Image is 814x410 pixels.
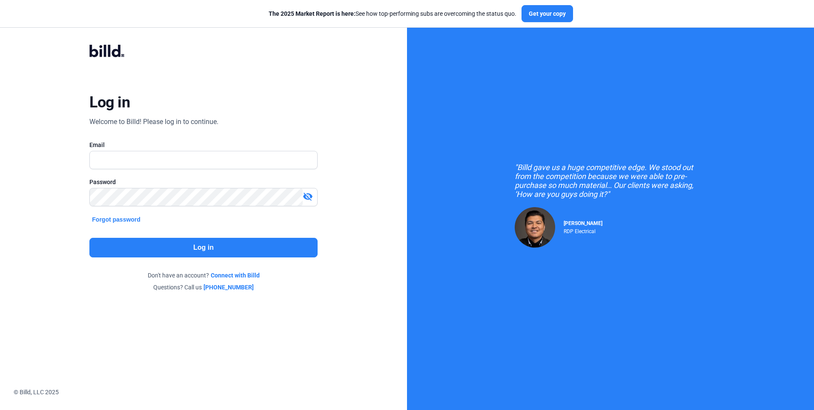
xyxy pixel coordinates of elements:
div: Password [89,178,317,186]
div: Don't have an account? [89,271,317,280]
mat-icon: visibility_off [303,191,313,202]
div: See how top-performing subs are overcoming the status quo. [269,9,516,18]
a: [PHONE_NUMBER] [203,283,254,292]
div: RDP Electrical [564,226,602,234]
span: The 2025 Market Report is here: [269,10,355,17]
div: "Billd gave us a huge competitive edge. We stood out from the competition because we were able to... [515,163,706,199]
div: Email [89,141,317,149]
span: [PERSON_NAME] [564,220,602,226]
div: Questions? Call us [89,283,317,292]
button: Get your copy [522,5,573,22]
div: Log in [89,93,130,112]
div: Welcome to Billd! Please log in to continue. [89,117,218,127]
a: Connect with Billd [211,271,260,280]
button: Log in [89,238,317,257]
img: Raul Pacheco [515,207,555,248]
button: Forgot password [89,215,143,224]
